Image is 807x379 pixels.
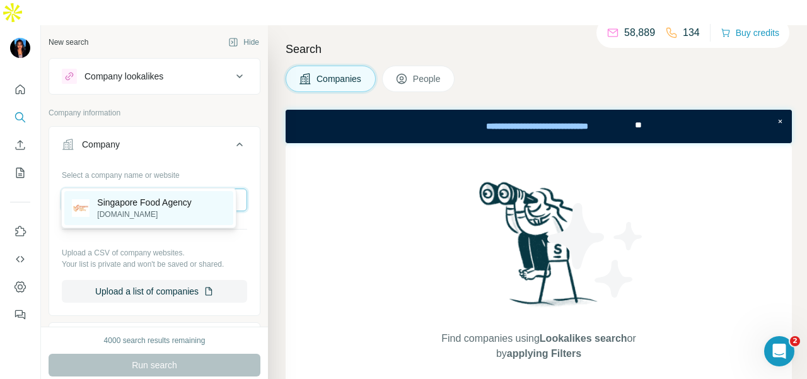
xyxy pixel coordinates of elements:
[507,348,581,359] span: applying Filters
[84,70,163,83] div: Company lookalikes
[219,33,268,52] button: Hide
[539,194,653,307] img: Surfe Illustration - Stars
[413,73,442,85] span: People
[49,107,260,119] p: Company information
[10,161,30,184] button: My lists
[10,248,30,271] button: Use Surfe API
[62,259,247,270] p: Your list is private and won't be saved or shared.
[10,276,30,298] button: Dashboard
[49,129,260,165] button: Company
[62,165,247,181] div: Select a company name or website
[62,247,247,259] p: Upload a CSV of company websites.
[10,78,30,101] button: Quick start
[286,40,792,58] h4: Search
[49,37,88,48] div: New search
[473,178,605,319] img: Surfe Illustration - Woman searching with binoculars
[72,199,90,217] img: Singapore Food Agency
[790,336,800,346] span: 2
[82,138,120,151] div: Company
[764,336,794,366] iframe: Intercom live chat
[721,24,779,42] button: Buy credits
[10,134,30,156] button: Enrich CSV
[62,280,247,303] button: Upload a list of companies
[10,106,30,129] button: Search
[97,209,191,220] p: [DOMAIN_NAME]
[438,331,639,361] span: Find companies using or by
[683,25,700,40] p: 134
[10,220,30,243] button: Use Surfe on LinkedIn
[316,73,363,85] span: Companies
[49,61,260,91] button: Company lookalikes
[10,303,30,326] button: Feedback
[49,325,260,356] button: Industry
[624,25,655,40] p: 58,889
[540,333,627,344] span: Lookalikes search
[10,38,30,58] img: Avatar
[97,196,191,209] p: Singapore Food Agency
[104,335,206,346] div: 4000 search results remaining
[286,110,792,143] iframe: Banner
